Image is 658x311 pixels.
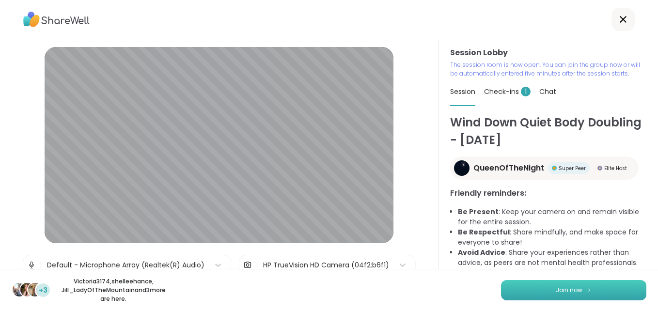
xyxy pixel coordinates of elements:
[450,61,646,78] p: The session room is now open. You can join the group now or will be automatically entered five mi...
[458,248,505,257] b: Avoid Advice
[39,285,47,295] span: +3
[47,260,204,270] div: Default - Microphone Array (Realtek(R) Audio)
[559,165,586,172] span: Super Peer
[458,227,510,237] b: Be Respectful
[556,286,582,295] span: Join now
[243,255,252,275] img: Camera
[604,165,627,172] span: Elite Host
[263,260,389,270] div: HP TrueVision HD Camera (04f2:b6f1)
[59,277,168,303] p: Victoria3174 , shelleehance , Jill_LadyOfTheMountain and 3 more are here.
[20,283,34,296] img: shelleehance
[450,187,646,199] h3: Friendly reminders:
[539,87,556,96] span: Chat
[458,207,646,227] li: : Keep your camera on and remain visible for the entire session.
[256,255,258,275] span: |
[586,287,592,293] img: ShareWell Logomark
[450,47,646,59] h3: Session Lobby
[552,166,557,171] img: Super Peer
[458,207,499,217] b: Be Present
[28,283,42,296] img: Jill_LadyOfTheMountain
[473,162,544,174] span: QueenOfTheNight
[454,160,470,176] img: QueenOfTheNight
[521,87,531,96] span: 1
[597,166,602,171] img: Elite Host
[13,283,26,296] img: Victoria3174
[450,114,646,149] h1: Wind Down Quiet Body Doubling - [DATE]
[458,248,646,268] li: : Share your experiences rather than advice, as peers are not mental health professionals.
[40,255,42,275] span: |
[27,255,36,275] img: Microphone
[23,8,90,31] img: ShareWell Logo
[484,87,531,96] span: Check-ins
[450,156,639,180] a: QueenOfTheNightQueenOfTheNightSuper PeerSuper PeerElite HostElite Host
[501,280,646,300] button: Join now
[450,87,475,96] span: Session
[458,227,646,248] li: : Share mindfully, and make space for everyone to share!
